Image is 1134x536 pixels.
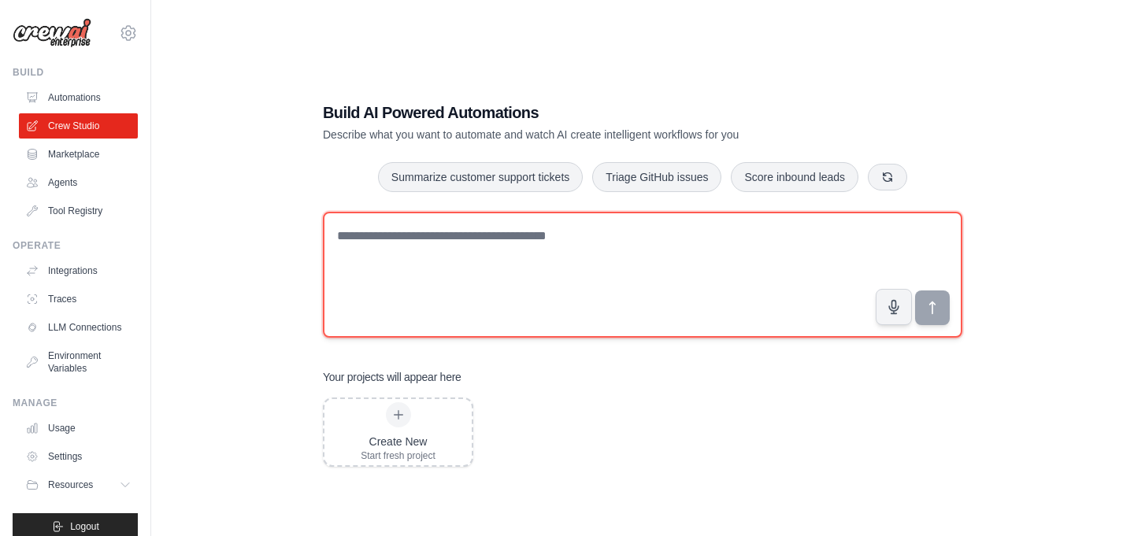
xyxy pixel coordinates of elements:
button: Get new suggestions [868,164,907,190]
div: Manage [13,397,138,409]
h1: Build AI Powered Automations [323,102,852,124]
div: Start fresh project [361,449,435,462]
h3: Your projects will appear here [323,369,461,385]
div: Build [13,66,138,79]
a: Usage [19,416,138,441]
a: Integrations [19,258,138,283]
iframe: Chat Widget [1055,460,1134,536]
a: Traces [19,286,138,312]
button: Score inbound leads [731,162,858,192]
a: Agents [19,170,138,195]
a: Environment Variables [19,343,138,381]
a: Automations [19,85,138,110]
div: Operate [13,239,138,252]
span: Resources [48,479,93,491]
a: LLM Connections [19,315,138,340]
a: Marketplace [19,142,138,167]
button: Triage GitHub issues [592,162,721,192]
a: Crew Studio [19,113,138,139]
button: Summarize customer support tickets [378,162,583,192]
button: Click to speak your automation idea [876,289,912,325]
div: Create New [361,434,435,449]
span: Logout [70,520,99,533]
button: Resources [19,472,138,497]
p: Describe what you want to automate and watch AI create intelligent workflows for you [323,127,852,142]
a: Settings [19,444,138,469]
a: Tool Registry [19,198,138,224]
img: Logo [13,18,91,48]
